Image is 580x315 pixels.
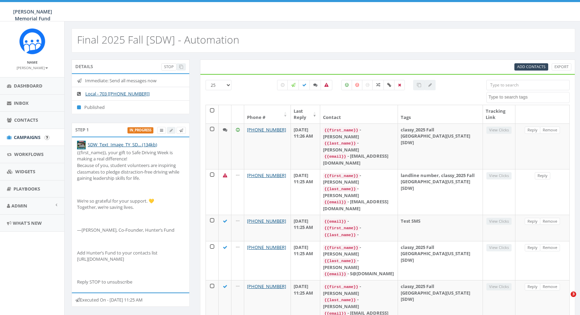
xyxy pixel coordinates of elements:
[323,296,395,309] div: - [PERSON_NAME]
[540,127,560,134] a: Remove
[15,168,35,175] span: Widgets
[291,241,320,280] td: [DATE] 11:25 AM
[17,64,48,71] a: [PERSON_NAME]
[85,91,150,97] a: Local - 703 [[PHONE_NUMBER]]
[127,127,153,133] label: in_progress
[323,153,395,166] div: - [EMAIL_ADDRESS][DOMAIN_NAME]
[14,134,40,140] span: Campaigns
[298,80,310,90] label: Delivered
[323,258,357,264] code: {{last_name}}
[514,63,548,71] a: Add Contacts
[13,186,40,192] span: Playbooks
[323,219,348,225] code: {{email}}
[323,186,357,192] code: {{last_name}}
[362,80,373,90] label: Neutral
[525,127,540,134] a: Reply
[486,80,570,90] input: Type to search
[277,80,288,90] label: Pending
[323,225,360,231] code: {{first_name}}
[398,123,483,169] td: classy_2025 Fall [GEOGRAPHIC_DATA][US_STATE] [SDW]
[72,100,189,114] li: Published
[398,215,483,241] td: Test SMS
[323,270,395,277] div: - S@[DOMAIN_NAME]
[11,203,27,209] span: Admin
[244,105,291,123] th: Phone #: activate to sort column ascending
[540,283,560,290] a: Remove
[552,63,571,71] a: Export
[323,257,395,270] div: - [PERSON_NAME]
[323,297,357,303] code: {{last_name}}
[161,63,177,71] a: Stop
[19,28,45,54] img: Rally_Corp_Icon.png
[540,244,560,251] a: Remove
[488,94,569,100] textarea: Search
[352,80,363,90] label: Negative
[77,149,184,182] p: {{first_name}}, your gift to Safe Driving Week is making a real difference! Because of you, stude...
[323,218,395,225] div: -
[13,220,42,226] span: What's New
[323,245,360,251] code: {{first_name}}
[77,227,184,233] p: —[PERSON_NAME], Co-Founder, Hunter’s Fund
[525,283,540,290] a: Reply
[13,8,52,22] span: [PERSON_NAME] Memorial Fund
[77,34,239,45] h2: Final 2025 Fall [SDW] - Automation
[45,135,49,140] input: Submit
[27,60,38,65] small: Name
[310,80,321,90] label: Replied
[160,128,163,133] span: View Campaign Delivery Statistics
[14,117,38,123] span: Contacts
[323,127,395,140] div: - [PERSON_NAME]
[483,105,515,123] th: Tracking Link
[72,59,190,73] div: Details
[323,224,395,231] div: -
[398,241,483,280] td: classy_2025 Fall [GEOGRAPHIC_DATA][US_STATE] [SDW]
[247,244,286,250] a: [PHONE_NUMBER]
[179,128,183,133] span: Send Test Message
[291,215,320,241] td: [DATE] 11:25 AM
[323,185,395,198] div: - [PERSON_NAME]
[341,80,352,90] label: Positive
[77,279,184,285] p: Reply STOP to unsubscribe
[323,231,395,238] div: -
[291,105,320,123] th: Last Reply: activate to sort column ascending
[323,271,348,277] code: {{email}}
[17,65,48,70] small: [PERSON_NAME]
[517,64,545,69] span: CSV files only
[72,123,190,137] div: Step 1
[323,140,357,147] code: {{last_name}}
[540,218,560,225] a: Remove
[323,232,357,238] code: {{last_name}}
[77,250,184,262] p: Add Hunter’s Fund to your contacts list [URL][DOMAIN_NAME]
[88,141,157,148] a: SDW_Text_Image_TY_SD... (134kb)
[557,291,573,308] iframe: Intercom live chat
[14,151,44,157] span: Workflows
[323,154,348,160] code: {{email}}
[287,80,299,90] label: Sending
[72,293,190,307] div: Executed On - [DATE] 11:25 AM
[77,198,184,211] p: We’re so grateful for your support. 💛 Together, we’re saving lives.
[525,244,540,251] a: Reply
[77,78,85,83] i: Immediate: Send all messages now
[247,218,286,224] a: [PHONE_NUMBER]
[323,284,360,290] code: {{first_name}}
[323,173,360,179] code: {{first_name}}
[247,127,286,133] a: [PHONE_NUMBER]
[517,64,545,69] span: Add Contacts
[394,80,405,90] label: Removed
[291,169,320,215] td: [DATE] 11:25 AM
[398,105,483,123] th: Tags
[321,80,332,90] label: Bounced
[525,218,540,225] a: Reply
[291,123,320,169] td: [DATE] 11:26 AM
[320,105,398,123] th: Contact
[14,100,29,106] span: Inbox
[535,172,550,179] a: Reply
[323,283,395,296] div: - [PERSON_NAME]
[323,140,395,153] div: - [PERSON_NAME]
[14,83,42,89] span: Dashboard
[247,172,286,178] a: [PHONE_NUMBER]
[323,199,348,205] code: {{email}}
[398,169,483,215] td: landline number, classy_2025 Fall [GEOGRAPHIC_DATA][US_STATE] [SDW]
[247,283,286,289] a: [PHONE_NUMBER]
[372,80,384,90] label: Mixed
